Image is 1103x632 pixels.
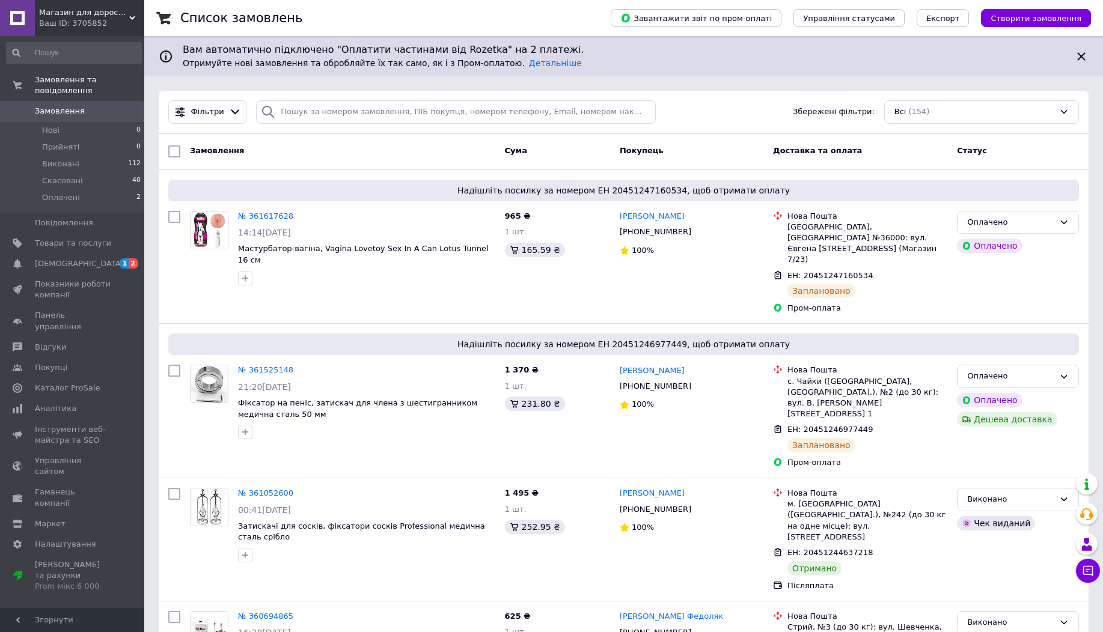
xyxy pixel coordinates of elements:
[505,520,565,534] div: 252.95 ₴
[42,142,79,153] span: Прийняті
[967,216,1054,229] div: Оплачено
[35,310,111,332] span: Панель управління
[42,125,60,136] span: Нові
[991,14,1081,23] span: Створити замовлення
[35,258,124,269] span: [DEMOGRAPHIC_DATA]
[620,211,685,222] a: [PERSON_NAME]
[238,211,293,220] a: № 361617628
[35,362,67,373] span: Покупці
[256,100,655,124] input: Пошук за номером замовлення, ПІБ покупця, номером телефону, Email, номером накладної
[967,616,1054,629] div: Виконано
[35,559,111,592] span: [PERSON_NAME] та рахунки
[42,192,80,203] span: Оплачені
[620,13,772,23] span: Завантажити звіт по пром-оплаті
[529,58,582,68] a: Детальніше
[908,107,929,116] span: (154)
[787,561,842,576] div: Отримано
[617,378,694,394] div: [PHONE_NUMBER]
[787,499,947,542] div: м. [GEOGRAPHIC_DATA] ([GEOGRAPHIC_DATA].), №242 (до 30 кг на одне місце): вул. [STREET_ADDRESS]
[773,146,862,155] span: Доставка та оплата
[35,518,66,529] span: Маркет
[957,393,1022,407] div: Оплачено
[35,279,111,300] span: Показники роботи компанії
[967,370,1054,383] div: Оплачено
[505,365,539,374] span: 1 370 ₴
[926,14,960,23] span: Експорт
[620,611,723,622] a: [PERSON_NAME] Федоляк
[505,227,527,236] span: 1 шт.
[787,284,855,298] div: Заплановано
[238,244,489,264] a: Мастурбатор-вагіна, Vagina Lovetoy Sex In A Can Lotus Tunnel 16 см
[787,365,947,375] div: Нова Пошта
[191,211,228,249] img: Фото товару
[35,455,111,477] span: Управління сайтом
[617,502,694,517] div: [PHONE_NUMBER]
[190,211,228,249] a: Фото товару
[35,342,66,353] span: Відгуки
[620,365,685,377] a: [PERSON_NAME]
[183,43,1065,57] span: Вам автоматично підключено "Оплатити частинами від Rozetka" на 2 платежі.
[190,146,244,155] span: Замовлення
[180,11,302,25] h1: Список замовлень
[787,425,873,434] span: ЕН: 20451246977449
[238,398,477,419] a: Фіксатор на пеніс, затискач для члена з шестигранником медична сталь 50 мм
[190,488,228,526] a: Фото товару
[787,548,873,557] span: ЕН: 20451244637218
[793,106,875,118] span: Збережені фільтри:
[191,365,228,403] img: Фото товару
[128,159,141,169] span: 112
[620,488,685,499] a: [PERSON_NAME]
[238,505,291,515] span: 00:41[DATE]
[42,159,79,169] span: Виконані
[35,383,100,393] span: Каталог ProSale
[787,376,947,420] div: с. Чайки ([GEOGRAPHIC_DATA], [GEOGRAPHIC_DATA].), №2 (до 30 кг): вул. В. [PERSON_NAME][STREET_ADD...
[183,58,582,68] span: Отримуйте нові замовлення та обробляйте їх так само, як і з Пром-оплатою.
[191,488,228,526] img: Фото товару
[981,9,1091,27] button: Створити замовлення
[957,239,1022,253] div: Оплачено
[173,338,1074,350] span: Надішліть посилку за номером ЕН 20451246977449, щоб отримати оплату
[617,224,694,240] div: [PHONE_NUMBER]
[632,246,654,255] span: 100%
[1076,559,1100,583] button: Чат з покупцем
[191,106,224,118] span: Фільтри
[136,142,141,153] span: 0
[238,365,293,374] a: № 361525148
[969,13,1091,22] a: Створити замовлення
[894,106,906,118] span: Всі
[6,42,142,64] input: Пошук
[35,539,96,550] span: Налаштування
[35,403,76,414] span: Аналітика
[129,258,138,269] span: 2
[190,365,228,403] a: Фото товару
[35,217,93,228] span: Повідомлення
[238,228,291,237] span: 14:14[DATE]
[793,9,905,27] button: Управління статусами
[120,258,129,269] span: 1
[787,488,947,499] div: Нова Пошта
[35,487,111,508] span: Гаманець компанії
[620,146,664,155] span: Покупець
[611,9,781,27] button: Завантажити звіт по пром-оплаті
[238,382,291,392] span: 21:20[DATE]
[35,106,85,117] span: Замовлення
[787,271,873,280] span: ЕН: 20451247160534
[505,612,531,621] span: 625 ₴
[238,521,485,542] a: Затискачі для сосків, фіксатори сосків Professional медична сталь срібло
[35,74,144,96] span: Замовлення та повідомлення
[35,238,111,249] span: Товари та послуги
[917,9,970,27] button: Експорт
[35,581,111,592] div: Prom мікс 6 000
[787,211,947,222] div: Нова Пошта
[632,523,654,532] span: 100%
[136,125,141,136] span: 0
[136,192,141,203] span: 2
[505,397,565,411] div: 231.80 ₴
[787,303,947,314] div: Пром-оплата
[505,243,565,257] div: 165.59 ₴
[132,175,141,186] span: 40
[803,14,895,23] span: Управління статусами
[957,516,1035,530] div: Чек виданий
